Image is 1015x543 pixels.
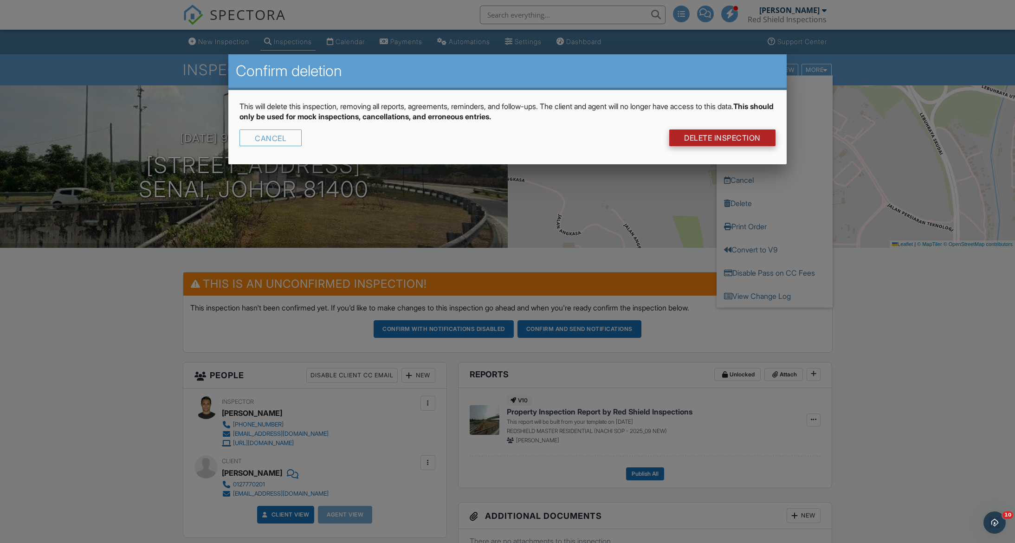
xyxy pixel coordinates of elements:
p: This will delete this inspection, removing all reports, agreements, reminders, and follow-ups. Th... [239,101,776,122]
h2: Confirm deletion [236,62,779,80]
a: DELETE Inspection [669,129,776,146]
iframe: Intercom live chat [983,511,1006,534]
span: 10 [1002,511,1013,519]
div: Cancel [239,129,302,146]
strong: This should only be used for mock inspections, cancellations, and erroneous entries. [239,102,774,121]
